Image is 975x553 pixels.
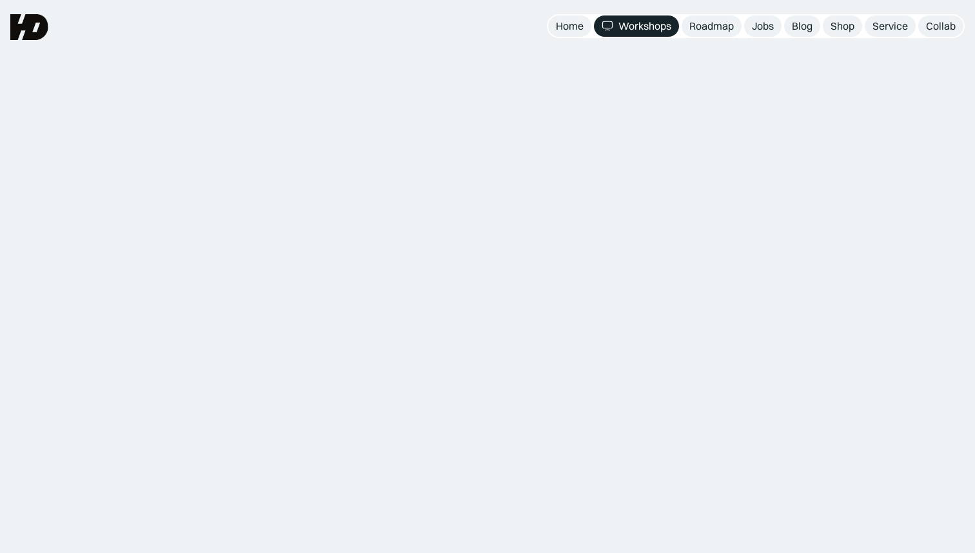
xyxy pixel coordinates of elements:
[784,15,820,37] a: Blog
[744,15,782,37] a: Jobs
[556,19,584,33] div: Home
[918,15,963,37] a: Collab
[823,15,862,37] a: Shop
[594,15,679,37] a: Workshops
[865,15,916,37] a: Service
[689,19,734,33] div: Roadmap
[926,19,956,33] div: Collab
[752,19,774,33] div: Jobs
[792,19,812,33] div: Blog
[618,19,671,33] div: Workshops
[831,19,854,33] div: Shop
[682,15,742,37] a: Roadmap
[872,19,908,33] div: Service
[548,15,591,37] a: Home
